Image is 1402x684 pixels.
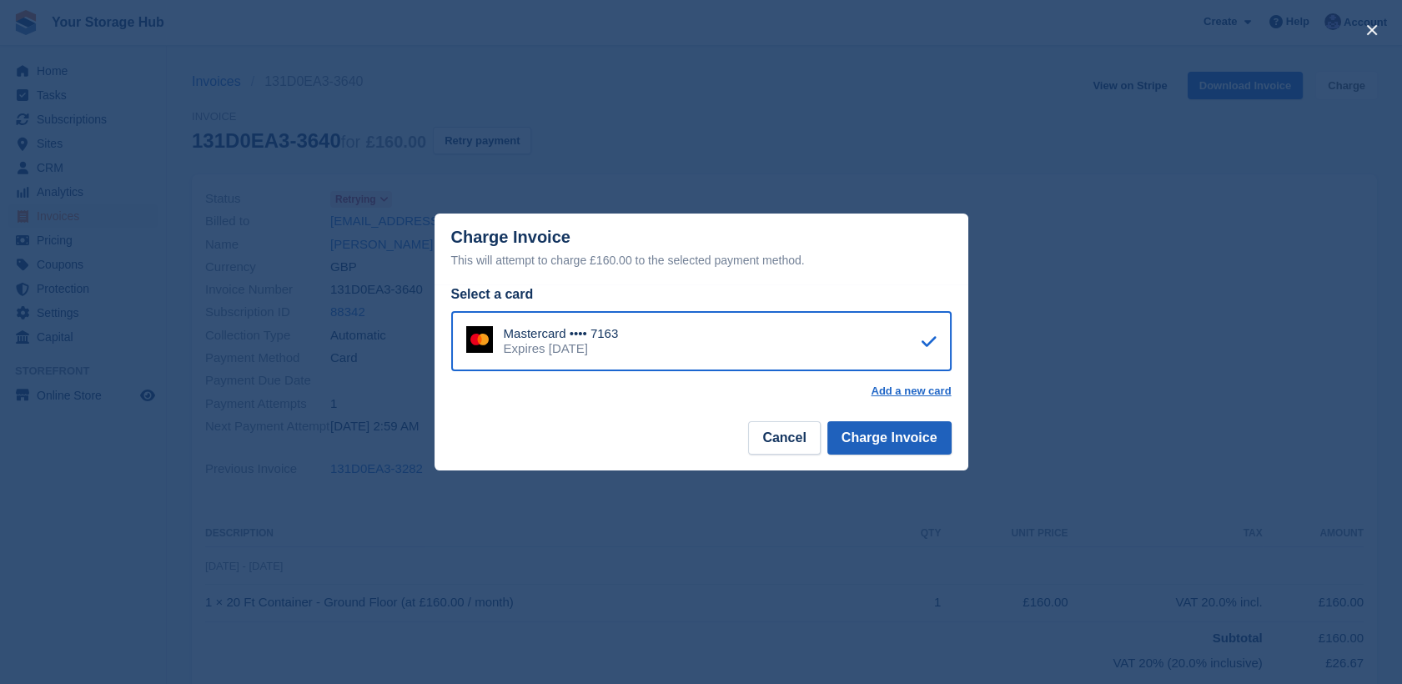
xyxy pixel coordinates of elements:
img: Mastercard Logo [466,326,493,353]
div: Mastercard •••• 7163 [504,326,619,341]
div: Select a card [451,284,952,304]
button: Cancel [748,421,820,455]
a: Add a new card [871,385,951,398]
div: Expires [DATE] [504,341,619,356]
button: close [1359,17,1385,43]
button: Charge Invoice [827,421,952,455]
div: Charge Invoice [451,228,952,270]
div: This will attempt to charge £160.00 to the selected payment method. [451,250,952,270]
